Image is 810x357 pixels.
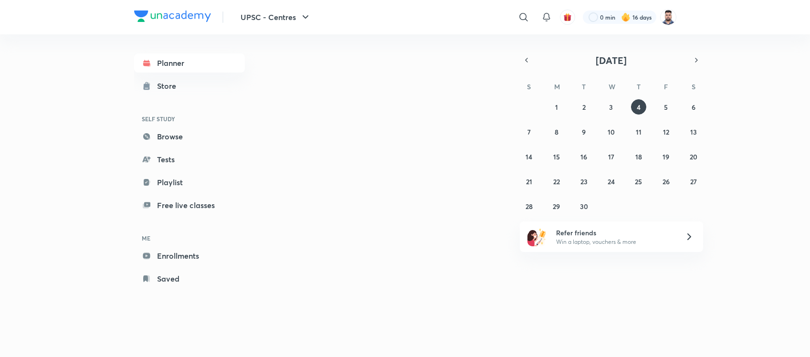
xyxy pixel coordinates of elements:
abbr: Friday [664,82,668,91]
a: Saved [134,269,245,288]
abbr: Thursday [637,82,641,91]
button: September 12, 2025 [658,124,673,139]
button: September 9, 2025 [576,124,591,139]
button: September 15, 2025 [549,149,564,164]
abbr: September 7, 2025 [527,127,531,136]
button: September 7, 2025 [521,124,536,139]
abbr: September 12, 2025 [663,127,669,136]
button: September 8, 2025 [549,124,564,139]
button: September 18, 2025 [631,149,646,164]
a: Company Logo [134,10,211,24]
abbr: Saturday [692,82,695,91]
p: Win a laptop, vouchers & more [556,238,673,246]
button: September 3, 2025 [603,99,619,115]
h6: ME [134,230,245,246]
span: [DATE] [596,54,627,67]
button: September 10, 2025 [603,124,619,139]
abbr: September 30, 2025 [580,202,588,211]
abbr: September 2, 2025 [582,103,586,112]
abbr: September 1, 2025 [555,103,558,112]
button: September 6, 2025 [686,99,701,115]
abbr: September 5, 2025 [664,103,668,112]
button: UPSC - Centres [235,8,317,27]
div: Store [157,80,182,92]
a: Planner [134,53,245,73]
a: Tests [134,150,245,169]
button: September 27, 2025 [686,174,701,189]
abbr: September 26, 2025 [663,177,670,186]
button: [DATE] [533,53,690,67]
abbr: September 10, 2025 [608,127,615,136]
button: September 2, 2025 [576,99,591,115]
abbr: September 4, 2025 [637,103,641,112]
button: September 16, 2025 [576,149,591,164]
abbr: September 17, 2025 [608,152,614,161]
abbr: September 8, 2025 [555,127,558,136]
button: September 29, 2025 [549,199,564,214]
abbr: September 3, 2025 [609,103,613,112]
button: September 14, 2025 [521,149,536,164]
img: referral [527,227,547,246]
h6: Refer friends [556,228,673,238]
abbr: Tuesday [582,82,586,91]
abbr: September 19, 2025 [663,152,669,161]
abbr: September 18, 2025 [635,152,642,161]
abbr: September 11, 2025 [636,127,642,136]
button: September 19, 2025 [658,149,673,164]
img: avatar [563,13,572,21]
abbr: September 15, 2025 [553,152,560,161]
a: Enrollments [134,246,245,265]
abbr: September 9, 2025 [582,127,586,136]
button: September 17, 2025 [603,149,619,164]
a: Store [134,76,245,95]
abbr: September 29, 2025 [553,202,560,211]
button: September 22, 2025 [549,174,564,189]
abbr: September 21, 2025 [526,177,532,186]
abbr: Wednesday [609,82,615,91]
button: September 4, 2025 [631,99,646,115]
h6: SELF STUDY [134,111,245,127]
button: September 21, 2025 [521,174,536,189]
abbr: September 14, 2025 [526,152,532,161]
button: September 30, 2025 [576,199,591,214]
abbr: September 27, 2025 [690,177,697,186]
img: streak [621,12,631,22]
button: September 13, 2025 [686,124,701,139]
button: September 11, 2025 [631,124,646,139]
button: September 25, 2025 [631,174,646,189]
abbr: September 6, 2025 [692,103,695,112]
abbr: September 22, 2025 [553,177,560,186]
button: September 5, 2025 [658,99,673,115]
abbr: September 25, 2025 [635,177,642,186]
button: avatar [560,10,575,25]
abbr: September 28, 2025 [526,202,533,211]
abbr: September 20, 2025 [690,152,697,161]
abbr: September 16, 2025 [580,152,587,161]
button: September 24, 2025 [603,174,619,189]
button: September 1, 2025 [549,99,564,115]
img: Company Logo [134,10,211,22]
abbr: Sunday [527,82,531,91]
button: September 28, 2025 [521,199,536,214]
img: Maharaj Singh [660,9,676,25]
abbr: Monday [554,82,560,91]
abbr: September 13, 2025 [690,127,697,136]
abbr: September 24, 2025 [608,177,615,186]
button: September 23, 2025 [576,174,591,189]
button: September 26, 2025 [658,174,673,189]
a: Browse [134,127,245,146]
a: Playlist [134,173,245,192]
a: Free live classes [134,196,245,215]
abbr: September 23, 2025 [580,177,588,186]
button: September 20, 2025 [686,149,701,164]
